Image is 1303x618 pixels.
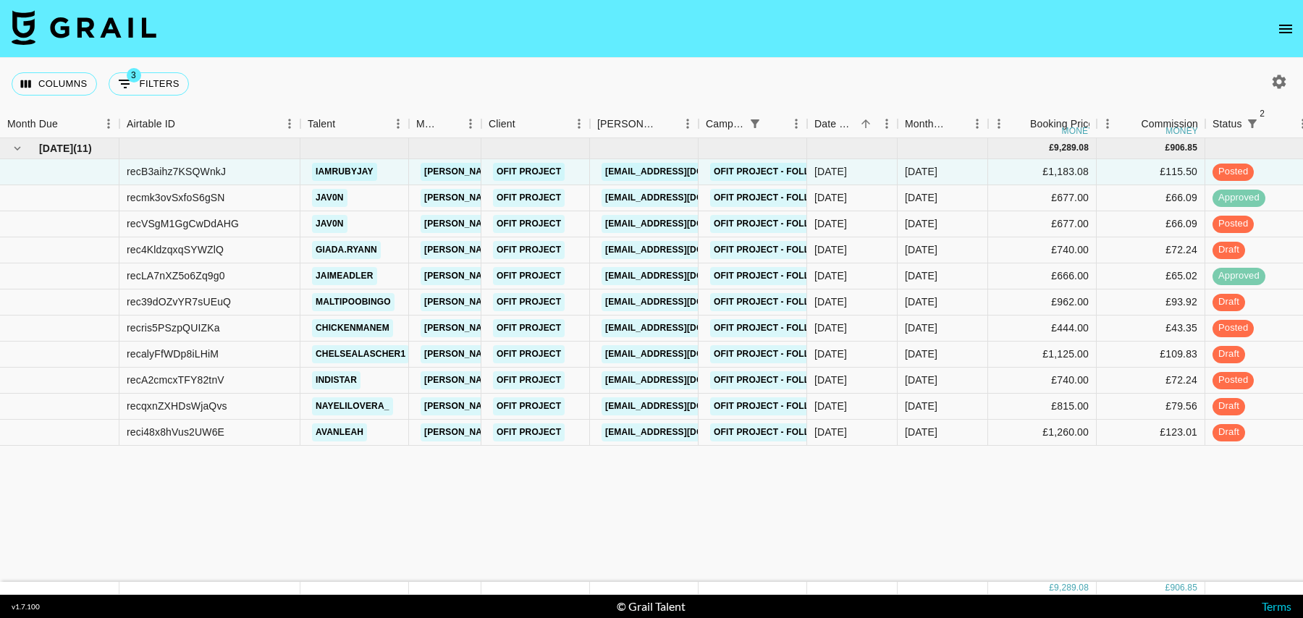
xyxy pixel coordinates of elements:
div: Date Created [807,110,898,138]
div: £72.24 [1097,368,1205,394]
a: [EMAIL_ADDRESS][DOMAIN_NAME] [602,397,764,415]
div: £79.56 [1097,394,1205,420]
button: Sort [1262,114,1283,134]
div: recalyFfWDp8iLHiM [127,347,219,361]
div: £115.50 [1097,159,1205,185]
div: Month Due [7,110,58,138]
div: recB3aihz7KSQWnkJ [127,164,226,179]
div: £677.00 [988,211,1097,237]
button: Menu [1097,113,1118,135]
button: Menu [568,113,590,135]
span: [DATE] [39,141,73,156]
span: draft [1213,426,1245,439]
a: jav0n [312,189,347,207]
button: Menu [876,113,898,135]
button: hide children [7,138,28,158]
a: Ofit Project - Follow Me [710,163,844,181]
div: 28/08/2025 [814,425,847,439]
button: Menu [966,113,988,135]
a: Ofit Project [493,189,565,207]
div: £ [1049,582,1054,594]
div: recqxnZXHDsWjaQvs [127,399,227,413]
a: [PERSON_NAME][EMAIL_ADDRESS][DOMAIN_NAME] [421,397,657,415]
a: Ofit Project - Follow Me post completion payment [710,215,977,233]
a: avanleah [312,423,367,441]
div: £740.00 [988,237,1097,263]
div: Aug '25 [905,190,937,205]
a: Ofit Project - Follow Me Sound Promo [710,345,914,363]
span: posted [1213,165,1254,179]
button: Menu [785,113,807,135]
div: £444.00 [988,316,1097,342]
div: Campaign (Type) [699,110,807,138]
div: Month Due [905,110,946,138]
div: Aug '25 [905,295,937,309]
div: Booker [590,110,699,138]
span: draft [1213,347,1245,361]
div: Manager [409,110,481,138]
span: posted [1213,217,1254,231]
a: [EMAIL_ADDRESS][DOMAIN_NAME] [602,189,764,207]
div: Aug '25 [905,347,937,361]
div: recris5PSzpQUIZKa [127,321,220,335]
a: Ofit Project [493,397,565,415]
span: 3 [127,68,141,82]
div: Status [1213,110,1242,138]
a: [EMAIL_ADDRESS][DOMAIN_NAME] [602,267,764,285]
a: giada.ryann [312,241,381,259]
a: [PERSON_NAME][EMAIL_ADDRESS][DOMAIN_NAME] [421,163,657,181]
button: open drawer [1271,14,1300,43]
a: [PERSON_NAME][EMAIL_ADDRESS][DOMAIN_NAME] [421,215,657,233]
div: 28/08/2025 [814,399,847,413]
div: 25/08/2025 [814,373,847,387]
button: Sort [335,114,355,134]
a: [EMAIL_ADDRESS][DOMAIN_NAME] [602,345,764,363]
div: Campaign (Type) [706,110,745,138]
button: Show filters [1242,114,1262,134]
button: Sort [515,114,536,134]
div: 906.85 [1170,582,1197,594]
a: [PERSON_NAME][EMAIL_ADDRESS][DOMAIN_NAME] [421,345,657,363]
a: Ofit Project - Follow Me Sound Promo [710,319,914,337]
div: 9,289.08 [1054,142,1089,154]
button: Menu [98,113,119,135]
div: Aug '25 [905,399,937,413]
div: £677.00 [988,185,1097,211]
div: £962.00 [988,289,1097,316]
div: £123.01 [1097,420,1205,446]
div: Aug '25 [905,164,937,179]
a: [PERSON_NAME][EMAIL_ADDRESS][DOMAIN_NAME] [421,293,657,311]
div: recVSgM1GgCwDdAHG [127,216,239,231]
div: £93.92 [1097,289,1205,316]
div: Aug '25 [905,242,937,257]
span: 2 [1255,106,1270,121]
a: [EMAIL_ADDRESS][DOMAIN_NAME] [602,163,764,181]
div: Booking Price [1030,110,1094,138]
button: Sort [58,114,78,134]
button: Select columns [12,72,97,96]
div: Month Due [898,110,988,138]
div: £66.09 [1097,211,1205,237]
div: Date Created [814,110,856,138]
span: draft [1213,399,1245,413]
div: Aug '25 [905,373,937,387]
button: Show filters [745,114,765,134]
div: £815.00 [988,394,1097,420]
button: Menu [279,113,300,135]
div: v 1.7.100 [12,602,40,611]
div: recLA7nXZ5o6Zq9g0 [127,268,225,283]
a: Ofit Project - Follow Me Sound Promo [710,397,914,415]
a: maltipoobingo [312,293,395,311]
button: Menu [460,113,481,135]
a: Ofit Project - Follow Me Sound Promo [710,423,914,441]
div: 06/08/2025 [814,216,847,231]
a: Ofit Project [493,345,565,363]
div: £43.35 [1097,316,1205,342]
a: Ofit Project - Follow Me [710,189,844,207]
a: Ofit Project - Follow Me Sound Promo [710,293,914,311]
img: Grail Talent [12,10,156,45]
div: £65.02 [1097,263,1205,289]
div: Manager [416,110,439,138]
button: Sort [946,114,966,134]
div: £109.83 [1097,342,1205,368]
